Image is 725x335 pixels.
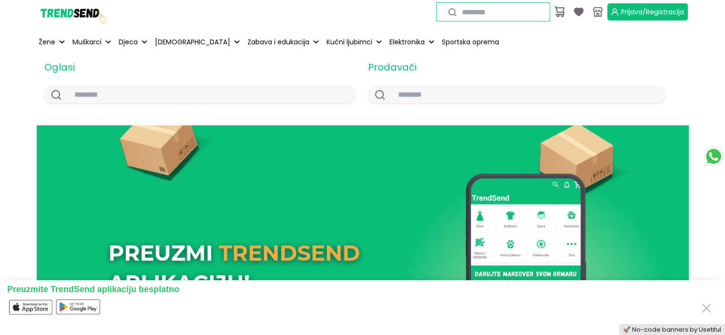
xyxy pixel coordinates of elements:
[155,37,230,47] p: [DEMOGRAPHIC_DATA]
[389,37,425,47] p: Elektronika
[39,37,55,47] p: Žene
[388,31,436,52] button: Elektronika
[623,325,721,334] a: 🚀 No-code banners by Usetiful
[245,31,321,52] button: Zabava i edukacija
[7,284,179,294] span: Preuzmite TrendSend aplikaciju besplatno
[327,37,372,47] p: Kućni ljubimci
[325,31,384,52] button: Kućni ljubimci
[440,31,501,52] a: Sportska oprema
[607,3,688,20] button: Prijava/Registracija
[119,37,138,47] p: Djeca
[621,7,684,17] span: Prijava/Registracija
[71,31,113,52] button: Muškarci
[153,31,242,52] button: [DEMOGRAPHIC_DATA]
[117,31,149,52] button: Djeca
[247,37,309,47] p: Zabava i edukacija
[699,299,714,316] button: Close
[72,37,102,47] p: Muškarci
[368,60,666,74] h2: Prodavači
[37,31,67,52] button: Žene
[44,60,355,74] h2: Oglasi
